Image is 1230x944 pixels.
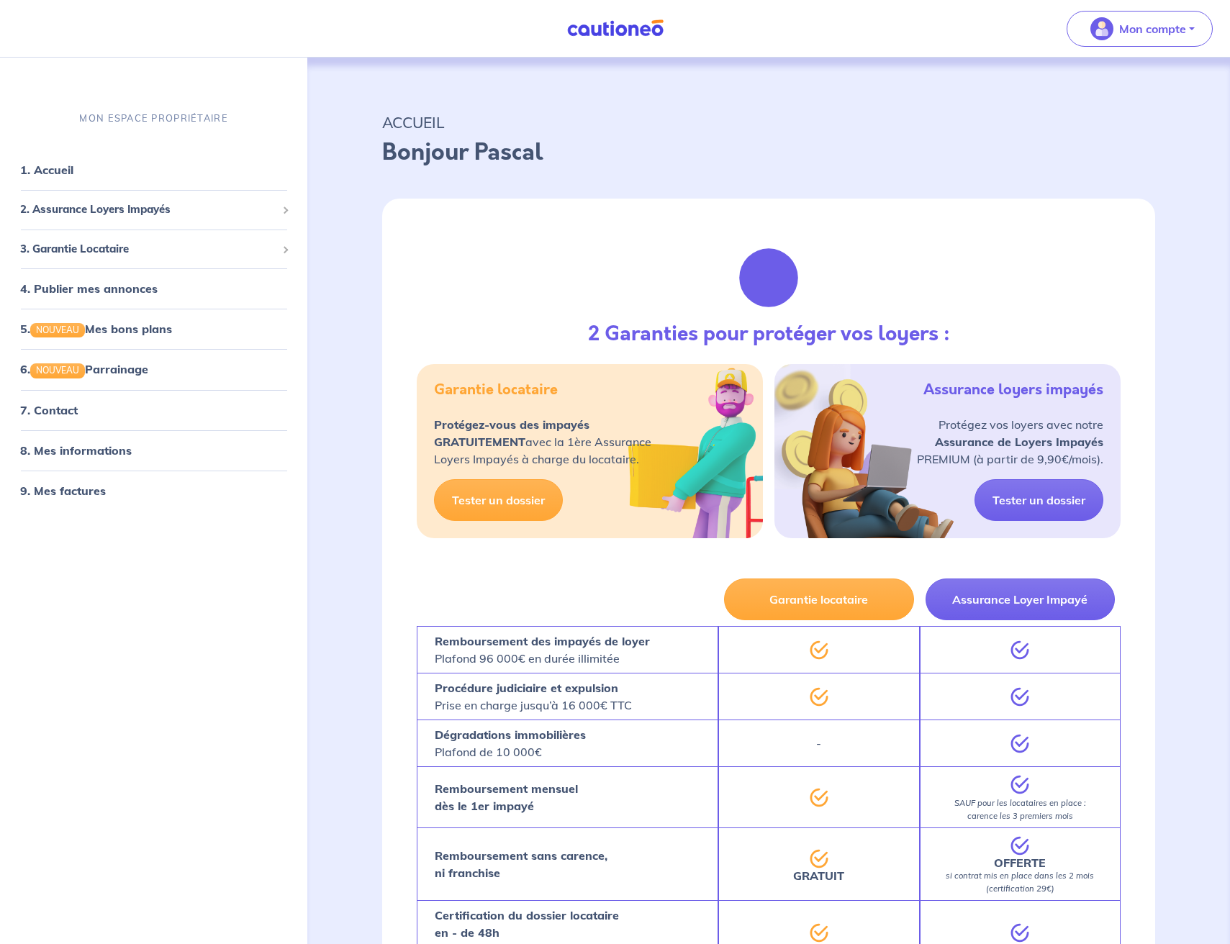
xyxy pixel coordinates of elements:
[20,443,132,458] a: 8. Mes informations
[434,416,651,468] p: avec la 1ère Assurance Loyers Impayés à charge du locataire.
[20,201,276,218] span: 2. Assurance Loyers Impayés
[435,679,632,714] p: Prise en charge jusqu’à 16 000€ TTC
[435,726,586,761] p: Plafond de 10 000€
[79,112,227,125] p: MON ESPACE PROPRIÉTAIRE
[1067,11,1213,47] button: illu_account_valid_menu.svgMon compte
[793,868,844,883] strong: GRATUIT
[724,578,913,620] button: Garantie locataire
[6,436,302,465] div: 8. Mes informations
[6,476,302,505] div: 9. Mes factures
[6,274,302,303] div: 4. Publier mes annonces
[588,322,950,347] h3: 2 Garanties pour protéger vos loyers :
[20,241,276,258] span: 3. Garantie Locataire
[435,681,618,695] strong: Procédure judiciaire et expulsion
[935,435,1103,449] strong: Assurance de Loyers Impayés
[435,781,578,813] strong: Remboursement mensuel dès le 1er impayé
[20,363,148,377] a: 6.NOUVEAUParrainage
[1090,17,1113,40] img: illu_account_valid_menu.svg
[974,479,1103,521] a: Tester un dossier
[435,634,650,648] strong: Remboursement des impayés de loyer
[718,720,919,766] div: -
[20,403,78,417] a: 7. Contact
[1119,20,1186,37] p: Mon compte
[994,855,1046,870] strong: OFFERTE
[382,109,1155,135] p: ACCUEIL
[435,632,650,667] p: Plafond 96 000€ en durée illimitée
[6,196,302,224] div: 2. Assurance Loyers Impayés
[946,871,1094,894] em: si contrat mis en place dans les 2 mois (certification 29€)
[923,381,1103,399] h5: Assurance loyers impayés
[730,239,808,317] img: justif-loupe
[6,355,302,384] div: 6.NOUVEAUParrainage
[20,322,172,336] a: 5.NOUVEAUMes bons plans
[6,314,302,343] div: 5.NOUVEAUMes bons plans
[435,848,607,880] strong: Remboursement sans carence, ni franchise
[435,908,619,940] strong: Certification du dossier locataire en - de 48h
[434,479,563,521] a: Tester un dossier
[561,19,669,37] img: Cautioneo
[434,381,558,399] h5: Garantie locataire
[20,484,106,498] a: 9. Mes factures
[954,798,1086,821] em: SAUF pour les locataires en place : carence les 3 premiers mois
[6,155,302,184] div: 1. Accueil
[382,135,1155,170] p: Bonjour Pascal
[434,417,589,449] strong: Protégez-vous des impayés GRATUITEMENT
[926,578,1115,620] button: Assurance Loyer Impayé
[917,416,1103,468] p: Protégez vos loyers avec notre PREMIUM (à partir de 9,90€/mois).
[20,163,73,177] a: 1. Accueil
[20,281,158,296] a: 4. Publier mes annonces
[6,235,302,263] div: 3. Garantie Locataire
[6,396,302,425] div: 7. Contact
[435,727,586,742] strong: Dégradations immobilières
